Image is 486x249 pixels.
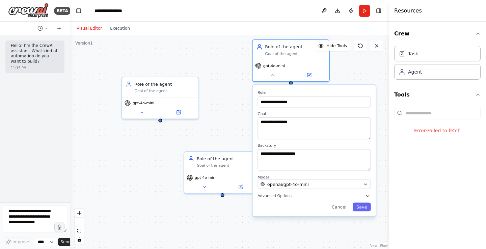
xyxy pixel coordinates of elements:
[54,24,64,32] button: Start a new chat
[8,3,49,18] img: Logo
[133,101,154,106] span: gpt-4o-mini
[263,63,285,68] span: gpt-4o-mini
[320,28,328,36] button: Delete node
[184,151,261,194] div: Role of the agentGoal of the agentgpt-4o-mini
[408,50,418,57] div: Task
[258,179,371,189] button: openai/gpt-4o-mini
[197,163,257,168] div: Goal of the agent
[353,202,371,211] button: Save
[326,43,347,49] span: Hide Tools
[94,7,129,14] nav: breadcrumb
[122,77,199,119] div: Role of the agentGoal of the agentgpt-4o-mini
[258,174,371,179] label: Model
[314,40,351,51] button: Hide Tools
[161,109,196,116] button: Open in side panel
[265,44,325,50] div: Role of the agent
[35,24,51,32] button: Switch to previous chat
[75,209,84,218] button: zoom in
[258,90,371,95] label: Role
[134,88,195,93] div: Goal of the agent
[11,65,59,71] div: 11:15 PM
[75,235,84,244] button: toggle interactivity
[394,24,481,43] button: Crew
[3,238,32,246] button: Improve
[54,7,71,15] div: BETA
[11,43,59,64] p: Hello! I'm the CrewAI assistant. What kind of automation do you want to build?
[75,226,84,235] button: fit view
[328,202,350,211] button: Cancel
[265,51,325,56] div: Goal of the agent
[54,222,64,232] button: Click to speak your automation idea
[258,193,292,198] span: Advanced Options
[258,193,371,199] button: Advanced Options
[58,238,79,246] button: Send
[73,24,106,32] button: Visual Editor
[75,209,84,244] div: React Flow controls
[75,40,93,46] div: Version 1
[134,81,195,87] div: Role of the agent
[195,175,216,180] span: gpt-4o-mini
[374,6,383,16] button: Hide right sidebar
[394,85,481,104] button: Tools
[258,111,371,116] label: Goal
[12,239,29,245] span: Improve
[60,239,71,245] span: Send
[106,24,134,32] button: Execution
[292,72,327,79] button: Open in side panel
[75,218,84,226] button: zoom out
[74,6,83,16] button: Hide left sidebar
[223,183,258,191] button: Open in side panel
[370,244,388,248] a: React Flow attribution
[394,104,481,145] div: Tools
[258,143,371,148] label: Backstory
[408,68,422,75] div: Agent
[197,156,257,162] div: Role of the agent
[394,43,481,85] div: Crew
[267,181,309,187] span: openai/gpt-4o-mini
[394,122,481,139] div: Error: Failed to fetch
[394,7,422,15] h4: Resources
